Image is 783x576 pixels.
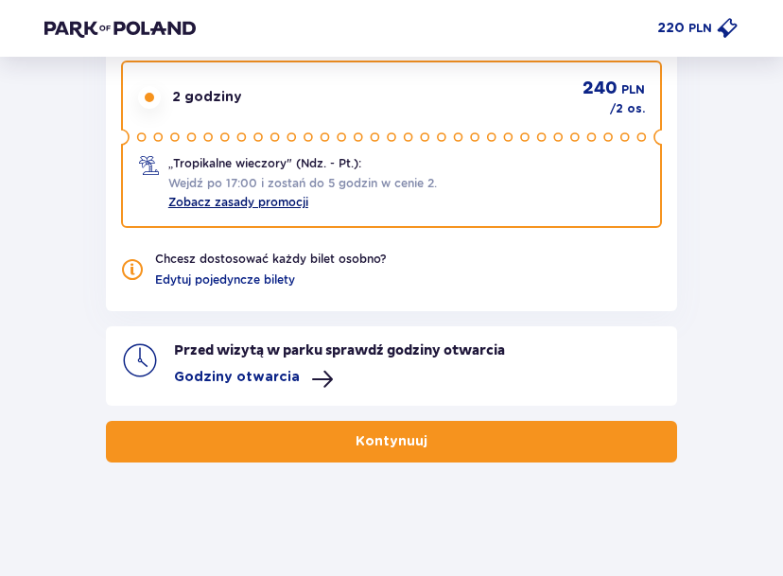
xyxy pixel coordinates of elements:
[168,155,361,172] p: „Tropikalne wieczory" (Ndz. - Pt.):
[610,100,645,117] p: / 2 os.
[657,19,685,38] p: 220
[174,341,505,360] p: Przed wizytą w parku sprawdź godziny otwarcia
[155,271,295,288] a: Edytuj pojedyncze bilety
[155,251,386,268] p: Chcesz dostosować każdy bilet osobno?
[688,20,712,37] p: PLN
[121,341,159,379] img: clock icon
[172,88,242,107] p: 2 godziny
[106,421,677,463] button: Kontynuuj
[174,368,300,387] p: Godziny otwarcia
[356,432,427,451] p: Kontynuuj
[621,81,645,98] p: PLN
[583,78,618,100] p: 240
[168,195,308,209] a: Zobacz zasady promocji
[44,19,196,38] img: Park of Poland logo
[174,368,334,391] button: Godziny otwarcia
[168,175,437,192] span: Wejdź po 17:00 i zostań do 5 godzin w cenie 2.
